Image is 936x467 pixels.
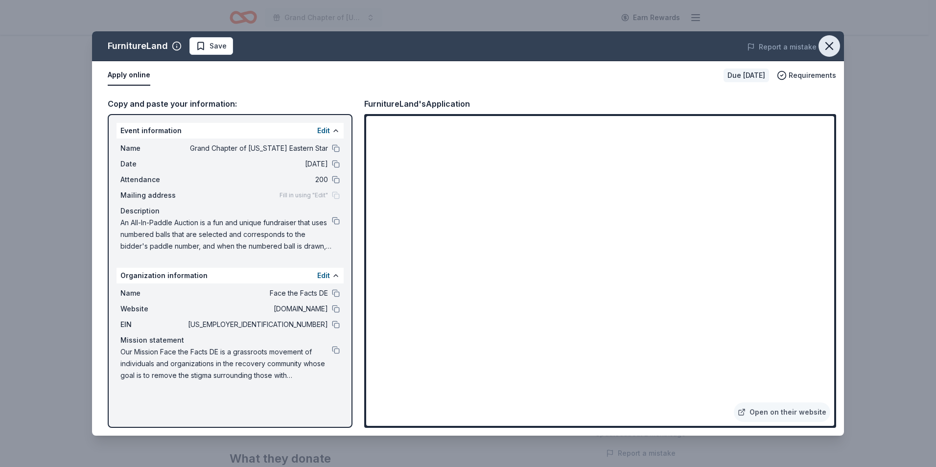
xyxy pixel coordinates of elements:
[734,402,830,422] a: Open on their website
[120,142,186,154] span: Name
[364,97,470,110] div: FurnitureLand's Application
[120,287,186,299] span: Name
[317,270,330,281] button: Edit
[789,70,836,81] span: Requirements
[120,303,186,315] span: Website
[120,217,332,252] span: An All-In-Paddle Auction is a fun and unique fundraiser that uses numbered balls that are selecte...
[189,37,233,55] button: Save
[777,70,836,81] button: Requirements
[120,189,186,201] span: Mailing address
[108,65,150,86] button: Apply online
[120,334,340,346] div: Mission statement
[108,97,352,110] div: Copy and paste your information:
[120,158,186,170] span: Date
[186,142,328,154] span: Grand Chapter of [US_STATE] Eastern Star
[108,38,168,54] div: FurnitureLand
[186,287,328,299] span: Face the Facts DE
[120,346,332,381] span: Our Mission Face the Facts DE is a grassroots movement of individuals and organizations in the re...
[117,268,344,283] div: Organization information
[117,123,344,139] div: Event information
[186,303,328,315] span: [DOMAIN_NAME]
[747,41,817,53] button: Report a mistake
[120,319,186,330] span: EIN
[317,125,330,137] button: Edit
[186,174,328,186] span: 200
[186,319,328,330] span: [US_EMPLOYER_IDENTIFICATION_NUMBER]
[120,174,186,186] span: Attendance
[724,69,769,82] div: Due [DATE]
[186,158,328,170] span: [DATE]
[120,205,340,217] div: Description
[280,191,328,199] span: Fill in using "Edit"
[210,40,227,52] span: Save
